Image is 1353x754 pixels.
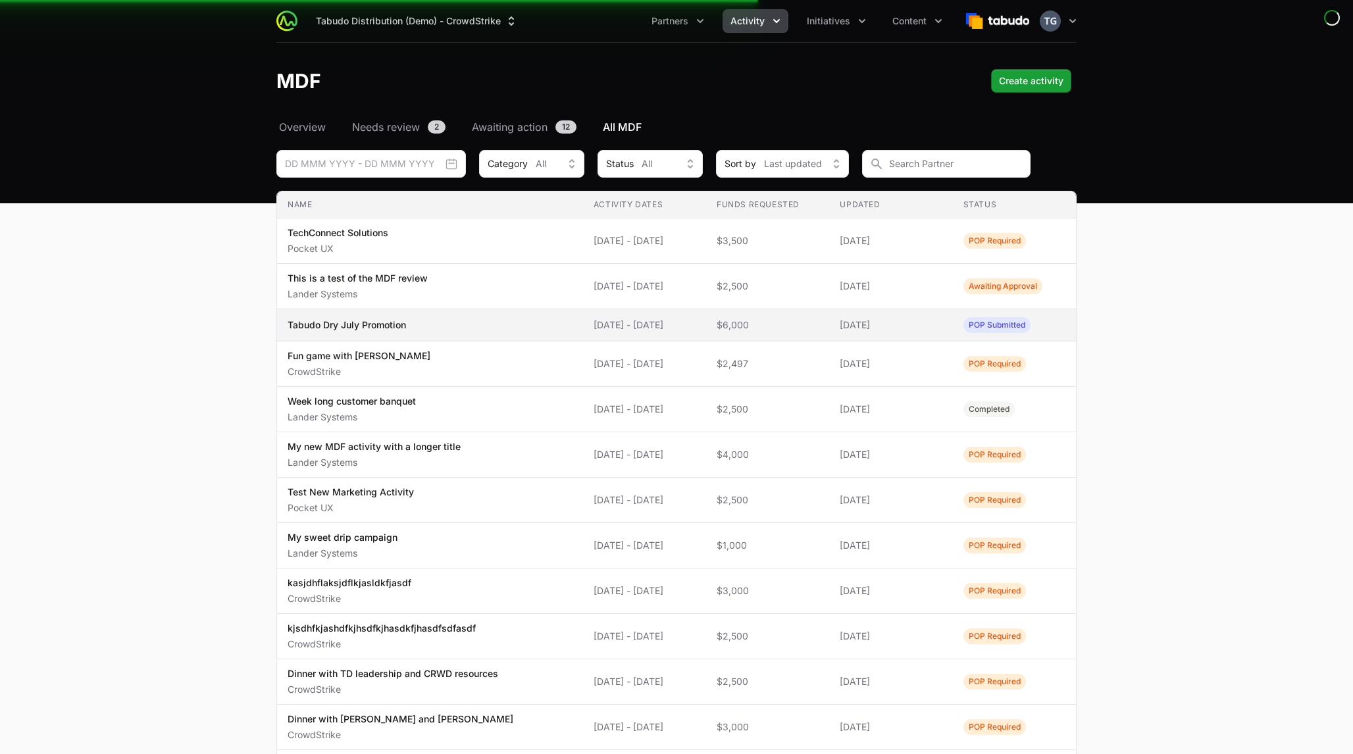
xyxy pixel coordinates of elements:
[840,720,942,734] span: [DATE]
[840,539,942,552] span: [DATE]
[472,119,548,135] span: Awaiting action
[716,150,849,178] div: Sort by filter
[594,448,696,461] span: [DATE] - [DATE]
[963,674,1026,690] span: Activity Status
[276,119,328,135] a: Overview
[349,119,448,135] a: Needs review2
[297,9,950,33] div: Main navigation
[288,667,498,680] p: Dinner with TD leadership and CRWD resources
[840,234,942,247] span: [DATE]
[598,150,703,178] button: StatusAll
[963,538,1026,553] span: Activity Status
[479,150,584,178] button: CategoryAll
[725,157,756,170] span: Sort by
[966,8,1029,34] img: Tabudo Distribution (Demo)
[352,119,420,135] span: Needs review
[716,150,849,178] button: Sort byLast updated
[600,119,644,135] a: All MDF
[723,9,788,33] button: Activity
[594,630,696,643] span: [DATE] - [DATE]
[288,456,461,469] p: Lander Systems
[288,713,513,726] p: Dinner with [PERSON_NAME] and [PERSON_NAME]
[717,403,819,416] span: $2,500
[884,9,950,33] div: Content menu
[717,493,819,507] span: $2,500
[276,150,466,178] input: DD MMM YYYY - DD MMM YYYY
[840,318,942,332] span: [DATE]
[642,157,652,170] span: All
[840,403,942,416] span: [DATE]
[279,119,326,135] span: Overview
[594,539,696,552] span: [DATE] - [DATE]
[840,630,942,643] span: [DATE]
[717,280,819,293] span: $2,500
[594,403,696,416] span: [DATE] - [DATE]
[963,401,1015,417] span: Activity Status
[963,278,1042,294] span: Activity Status
[288,226,388,239] p: TechConnect Solutions
[288,486,414,499] p: Test New Marketing Activity
[308,9,526,33] button: Tabudo Distribution (Demo) - CrowdStrike
[288,272,428,285] p: This is a test of the MDF review
[840,584,942,597] span: [DATE]
[717,539,819,552] span: $1,000
[799,9,874,33] button: Initiatives
[1040,11,1061,32] img: Timothy Greig
[603,119,642,135] span: All MDF
[862,150,1031,178] input: Search Partner
[963,356,1026,372] span: Activity Status
[717,584,819,597] span: $3,000
[594,720,696,734] span: [DATE] - [DATE]
[276,150,466,178] div: Date range picker
[288,576,411,590] p: kasjdhflaksjdflkjasldkfjasdf
[276,69,321,93] h1: MDF
[999,73,1063,89] span: Create activity
[288,683,498,696] p: CrowdStrike
[884,9,950,33] button: Content
[288,288,428,301] p: Lander Systems
[288,592,411,605] p: CrowdStrike
[706,191,829,218] th: Funds Requested
[288,728,513,741] p: CrowdStrike
[840,280,942,293] span: [DATE]
[536,157,546,170] span: All
[488,157,528,170] span: Category
[829,191,952,218] th: Updated
[276,11,297,32] img: ActivitySource
[276,119,1077,135] nav: MDF navigation
[308,9,526,33] div: Supplier switch menu
[730,14,765,28] span: Activity
[963,583,1026,599] span: Activity Status
[840,448,942,461] span: [DATE]
[717,318,819,332] span: $6,000
[288,242,388,255] p: Pocket UX
[717,630,819,643] span: $2,500
[892,14,927,28] span: Content
[598,150,703,178] div: Activity Status filter
[594,357,696,370] span: [DATE] - [DATE]
[555,120,576,134] span: 12
[963,492,1026,508] span: Activity Status
[594,493,696,507] span: [DATE] - [DATE]
[963,628,1026,644] span: Activity Status
[799,9,874,33] div: Initiatives menu
[428,120,446,134] span: 2
[807,14,850,28] span: Initiatives
[594,584,696,597] span: [DATE] - [DATE]
[479,150,584,178] div: Activity Type filter
[583,191,706,218] th: Activity Dates
[963,447,1026,463] span: Activity Status
[717,675,819,688] span: $2,500
[594,234,696,247] span: [DATE] - [DATE]
[288,318,406,332] p: Tabudo Dry July Promotion
[717,357,819,370] span: $2,497
[288,547,397,560] p: Lander Systems
[963,233,1026,249] span: Activity Status
[840,675,942,688] span: [DATE]
[288,638,476,651] p: CrowdStrike
[644,9,712,33] button: Partners
[288,349,430,363] p: Fun game with [PERSON_NAME]
[963,719,1026,735] span: Activity Status
[277,191,583,218] th: Name
[840,357,942,370] span: [DATE]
